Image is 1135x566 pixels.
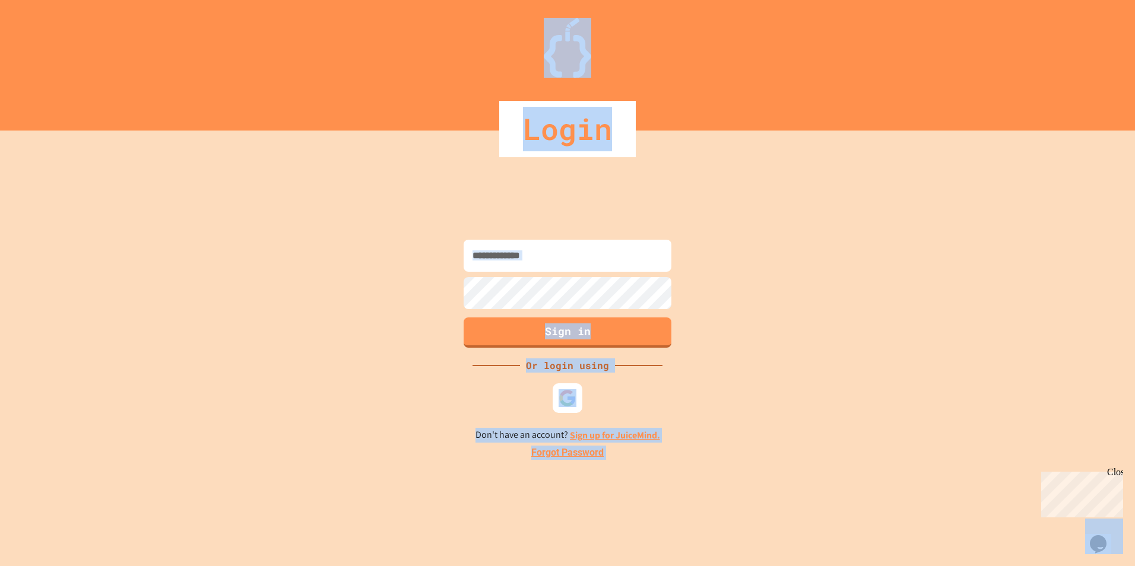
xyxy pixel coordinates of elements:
[570,429,660,441] a: Sign up for JuiceMind.
[475,428,660,443] p: Don't have an account?
[499,101,636,157] div: Login
[531,446,604,460] a: Forgot Password
[1085,519,1123,554] iframe: chat widget
[559,389,576,407] img: google-icon.svg
[5,5,82,75] div: Chat with us now!Close
[464,317,671,348] button: Sign in
[1036,467,1123,517] iframe: chat widget
[544,18,591,78] img: Logo.svg
[520,358,615,373] div: Or login using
